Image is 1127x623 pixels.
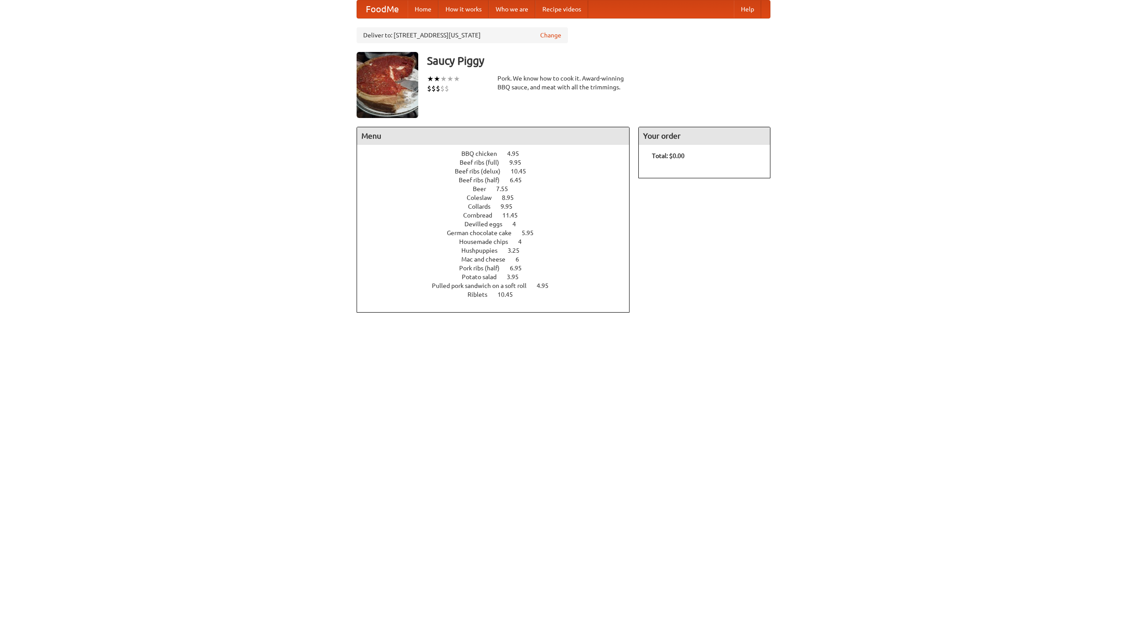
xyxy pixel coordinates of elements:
span: German chocolate cake [447,229,520,236]
a: Change [540,31,561,40]
a: BBQ chicken 4.95 [461,150,535,157]
span: Devilled eggs [464,221,511,228]
span: 6.95 [510,265,530,272]
span: 9.95 [501,203,521,210]
span: Hushpuppies [461,247,506,254]
span: 10.45 [497,291,522,298]
span: Mac and cheese [461,256,514,263]
span: Cornbread [463,212,501,219]
a: Recipe videos [535,0,588,18]
a: Beef ribs (delux) 10.45 [455,168,542,175]
span: Pulled pork sandwich on a soft roll [432,282,535,289]
li: $ [445,84,449,93]
a: Help [734,0,761,18]
h3: Saucy Piggy [427,52,770,70]
li: $ [440,84,445,93]
span: 5.95 [522,229,542,236]
span: 9.95 [509,159,530,166]
a: Mac and cheese 6 [461,256,535,263]
a: Potato salad 3.95 [462,273,535,280]
li: ★ [434,74,440,84]
span: 3.95 [507,273,527,280]
li: $ [427,84,431,93]
a: Collards 9.95 [468,203,529,210]
span: Coleslaw [467,194,501,201]
span: 11.45 [502,212,527,219]
img: angular.jpg [357,52,418,118]
span: BBQ chicken [461,150,506,157]
a: Devilled eggs 4 [464,221,532,228]
a: Beef ribs (half) 6.45 [459,177,538,184]
span: 6 [516,256,528,263]
a: Pulled pork sandwich on a soft roll 4.95 [432,282,565,289]
span: Beef ribs (full) [460,159,508,166]
li: ★ [453,74,460,84]
span: Collards [468,203,499,210]
a: Housemade chips 4 [459,238,538,245]
a: Who we are [489,0,535,18]
div: Pork. We know how to cook it. Award-winning BBQ sauce, and meat with all the trimmings. [497,74,630,92]
span: 8.95 [502,194,523,201]
span: 7.55 [496,185,517,192]
a: Cornbread 11.45 [463,212,534,219]
a: Hushpuppies 3.25 [461,247,536,254]
span: Pork ribs (half) [459,265,508,272]
span: 6.45 [510,177,530,184]
span: Beef ribs (half) [459,177,508,184]
span: 4.95 [507,150,528,157]
span: 4 [518,238,530,245]
li: $ [431,84,436,93]
a: FoodMe [357,0,408,18]
a: German chocolate cake 5.95 [447,229,550,236]
a: Beer 7.55 [473,185,524,192]
a: Home [408,0,438,18]
h4: Menu [357,127,629,145]
a: Pork ribs (half) 6.95 [459,265,538,272]
span: Riblets [468,291,496,298]
span: Beer [473,185,495,192]
span: Beef ribs (delux) [455,168,509,175]
b: Total: $0.00 [652,152,685,159]
li: $ [436,84,440,93]
span: Housemade chips [459,238,517,245]
a: Coleslaw 8.95 [467,194,530,201]
span: 4.95 [537,282,557,289]
li: ★ [440,74,447,84]
a: Beef ribs (full) 9.95 [460,159,538,166]
span: Potato salad [462,273,505,280]
h4: Your order [639,127,770,145]
a: Riblets 10.45 [468,291,529,298]
li: ★ [427,74,434,84]
li: ★ [447,74,453,84]
a: How it works [438,0,489,18]
span: 4 [512,221,525,228]
span: 10.45 [511,168,535,175]
div: Deliver to: [STREET_ADDRESS][US_STATE] [357,27,568,43]
span: 3.25 [508,247,528,254]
